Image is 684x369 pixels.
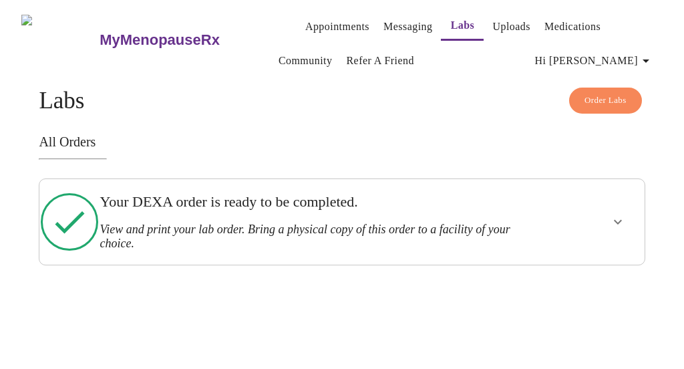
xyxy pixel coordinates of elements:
h3: Your DEXA order is ready to be completed. [100,193,524,211]
a: Appointments [305,17,369,36]
button: Appointments [300,13,375,40]
a: Community [279,51,333,70]
a: Labs [451,16,475,35]
h3: All Orders [39,134,645,150]
span: Order Labs [584,93,627,108]
h4: Labs [39,88,645,114]
img: MyMenopauseRx Logo [21,15,98,65]
button: Refer a Friend [341,47,419,74]
h3: View and print your lab order. Bring a physical copy of this order to a facility of your choice. [100,223,524,251]
a: MyMenopauseRx [98,17,273,64]
button: Order Labs [569,88,642,114]
button: Community [273,47,338,74]
h3: MyMenopauseRx [100,31,220,49]
button: show more [602,206,634,238]
button: Medications [539,13,606,40]
span: Hi [PERSON_NAME] [535,51,654,70]
a: Refer a Friend [346,51,414,70]
a: Uploads [492,17,530,36]
a: Medications [544,17,601,36]
button: Hi [PERSON_NAME] [530,47,659,74]
button: Labs [441,12,484,41]
button: Uploads [487,13,536,40]
a: Messaging [383,17,432,36]
button: Messaging [378,13,438,40]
